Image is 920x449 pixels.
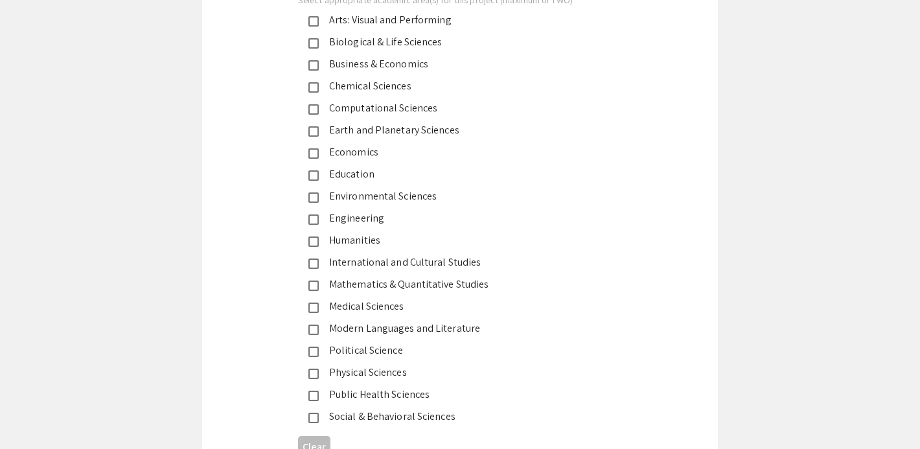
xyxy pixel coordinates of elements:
[319,299,591,314] div: Medical Sciences
[319,255,591,270] div: International and Cultural Studies
[319,387,591,402] div: Public Health Sciences
[319,167,591,182] div: Education
[319,144,591,160] div: Economics
[319,409,591,424] div: Social & Behavioral Sciences
[319,56,591,72] div: Business & Economics
[319,34,591,50] div: Biological & Life Sciences
[319,78,591,94] div: Chemical Sciences
[319,233,591,248] div: Humanities
[319,365,591,380] div: Physical Sciences
[319,12,591,28] div: Arts: Visual and Performing
[10,391,55,439] iframe: Chat
[319,321,591,336] div: Modern Languages and Literature
[319,100,591,116] div: Computational Sciences
[319,343,591,358] div: Political Science
[319,277,591,292] div: Mathematics & Quantitative Studies
[319,122,591,138] div: Earth and Planetary Sciences
[319,189,591,204] div: Environmental Sciences
[319,211,591,226] div: Engineering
